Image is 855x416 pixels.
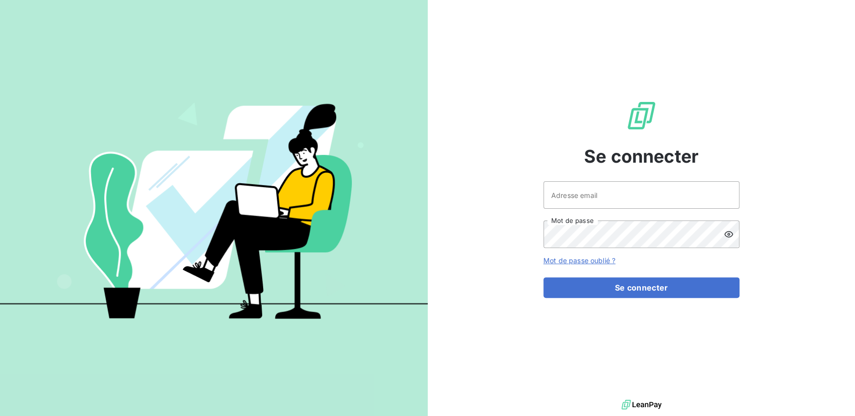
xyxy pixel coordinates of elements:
[543,256,615,265] a: Mot de passe oublié ?
[584,143,699,170] span: Se connecter
[543,181,739,209] input: placeholder
[626,100,657,131] img: Logo LeanPay
[543,277,739,298] button: Se connecter
[621,397,661,412] img: logo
